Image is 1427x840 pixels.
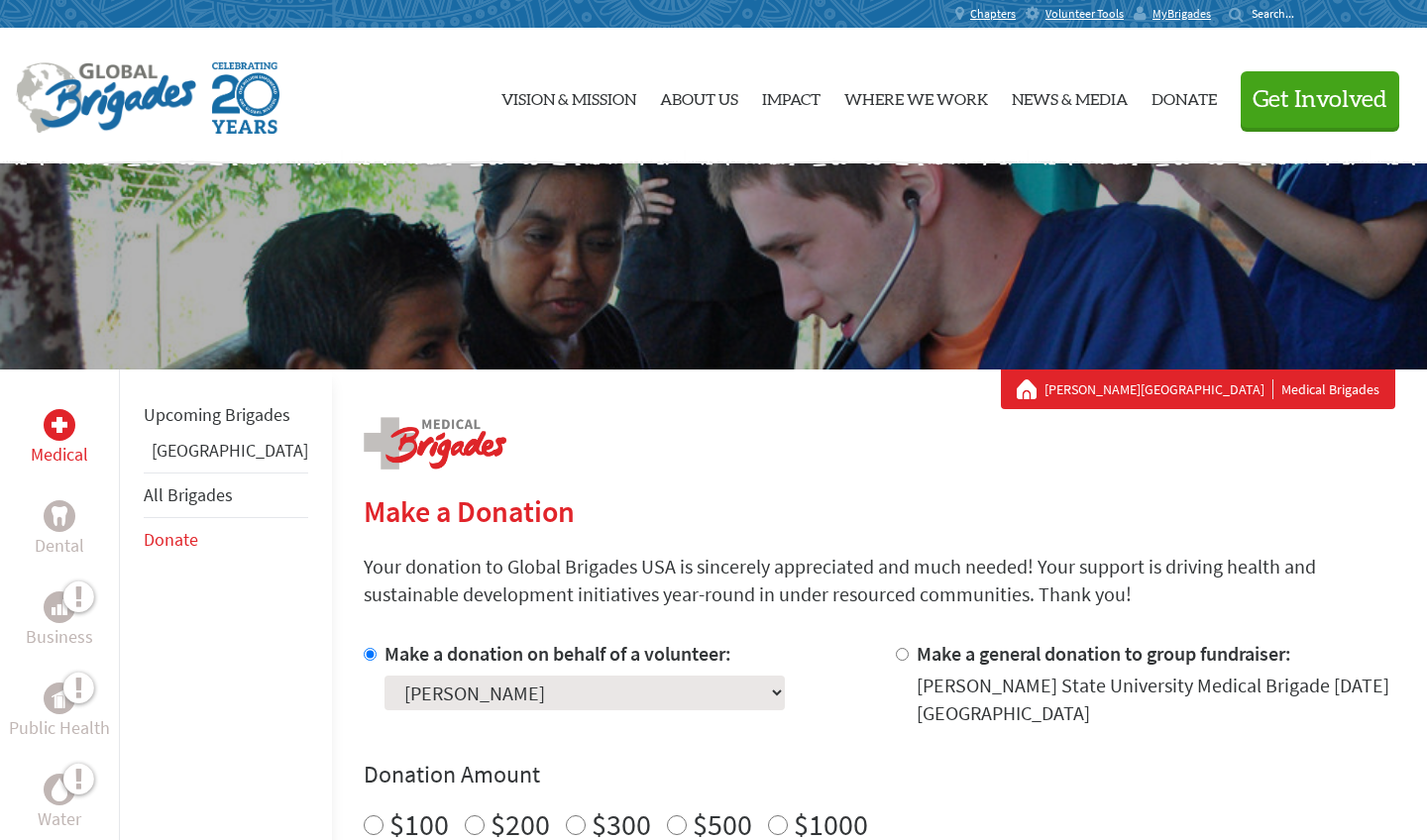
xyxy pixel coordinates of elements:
li: Donate [144,518,308,562]
p: Medical [31,441,88,469]
p: Public Health [9,714,110,742]
img: Global Brigades Logo [16,62,196,134]
a: Upcoming Brigades [144,403,290,426]
div: Water [44,774,75,805]
a: Where We Work [844,45,988,148]
label: Make a donation on behalf of a volunteer: [384,641,731,666]
span: Volunteer Tools [1045,6,1124,22]
div: Medical Brigades [1017,379,1379,399]
a: MedicalMedical [31,409,88,469]
a: Donate [144,528,198,551]
img: Dental [52,506,67,525]
img: Business [52,599,67,615]
a: Vision & Mission [501,45,636,148]
button: Get Involved [1241,71,1399,128]
img: Water [52,778,67,800]
div: Public Health [44,682,75,714]
input: Search... [1252,6,1308,21]
p: Water [38,805,81,833]
div: Medical [44,409,75,441]
h2: Make a Donation [364,493,1395,529]
li: All Brigades [144,472,308,518]
a: [GEOGRAPHIC_DATA] [152,439,308,462]
div: [PERSON_NAME] State University Medical Brigade [DATE] [GEOGRAPHIC_DATA] [917,672,1396,727]
span: MyBrigades [1153,6,1211,22]
p: Business [26,623,93,651]
a: WaterWater [38,774,81,833]
a: Impact [762,45,821,148]
span: Get Involved [1253,88,1387,112]
a: Donate [1152,45,1217,148]
a: Public HealthPublic Health [9,682,110,742]
a: All Brigades [144,483,233,506]
a: DentalDental [35,500,84,560]
img: logo-medical.png [364,417,506,470]
div: Dental [44,500,75,532]
label: Make a general donation to group fundraiser: [917,641,1291,666]
span: Chapters [970,6,1016,22]
li: Upcoming Brigades [144,393,308,437]
p: Dental [35,532,84,560]
h4: Donation Amount [364,759,1395,790]
img: Global Brigades Celebrating 20 Years [212,62,279,134]
a: About Us [660,45,738,148]
a: News & Media [1012,45,1128,148]
li: Panama [144,437,308,472]
img: Medical [52,417,67,433]
a: BusinessBusiness [26,591,93,651]
div: Business [44,591,75,623]
a: [PERSON_NAME][GEOGRAPHIC_DATA] [1044,379,1273,399]
img: Public Health [52,688,67,708]
p: Your donation to Global Brigades USA is sincerely appreciated and much needed! Your support is dr... [364,553,1395,608]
